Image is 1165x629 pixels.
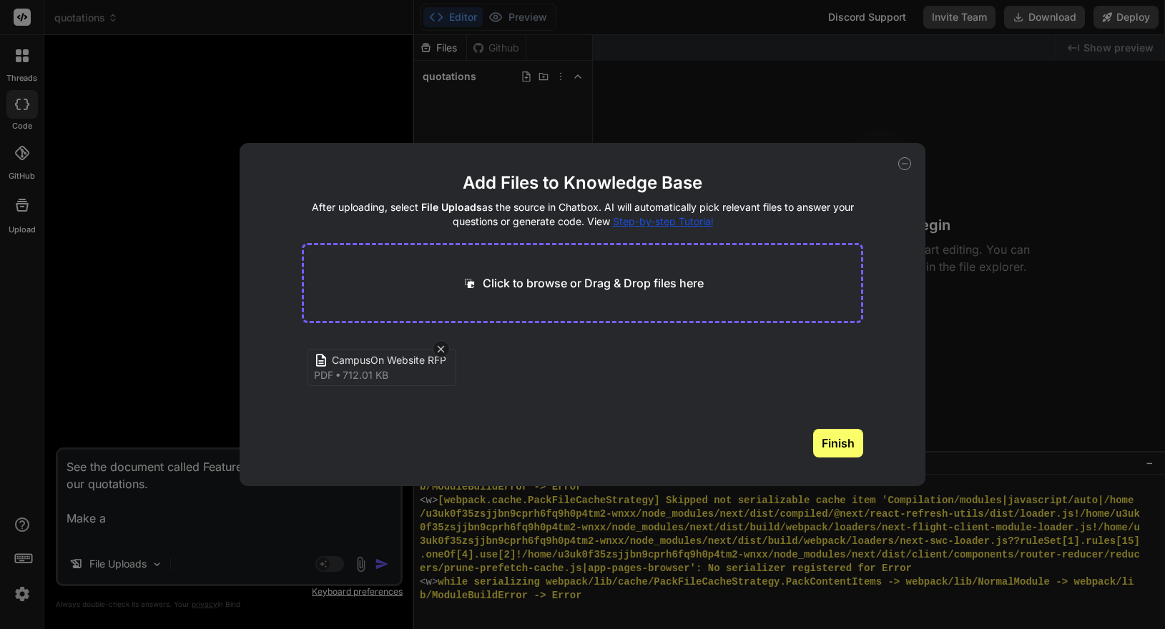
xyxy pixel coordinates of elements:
[421,201,482,213] span: File Uploads
[613,215,713,227] span: Step-by-step Tutorial
[483,274,704,292] p: Click to browse or Drag & Drop files here
[302,172,863,194] h2: Add Files to Knowledge Base
[813,429,863,457] button: Finish
[343,368,388,382] span: 712.01 KB
[302,200,863,229] h4: After uploading, select as the source in Chatbox. AI will automatically pick relevant files to an...
[314,368,333,382] span: pdf
[332,353,446,368] span: CampusOn Website RFP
